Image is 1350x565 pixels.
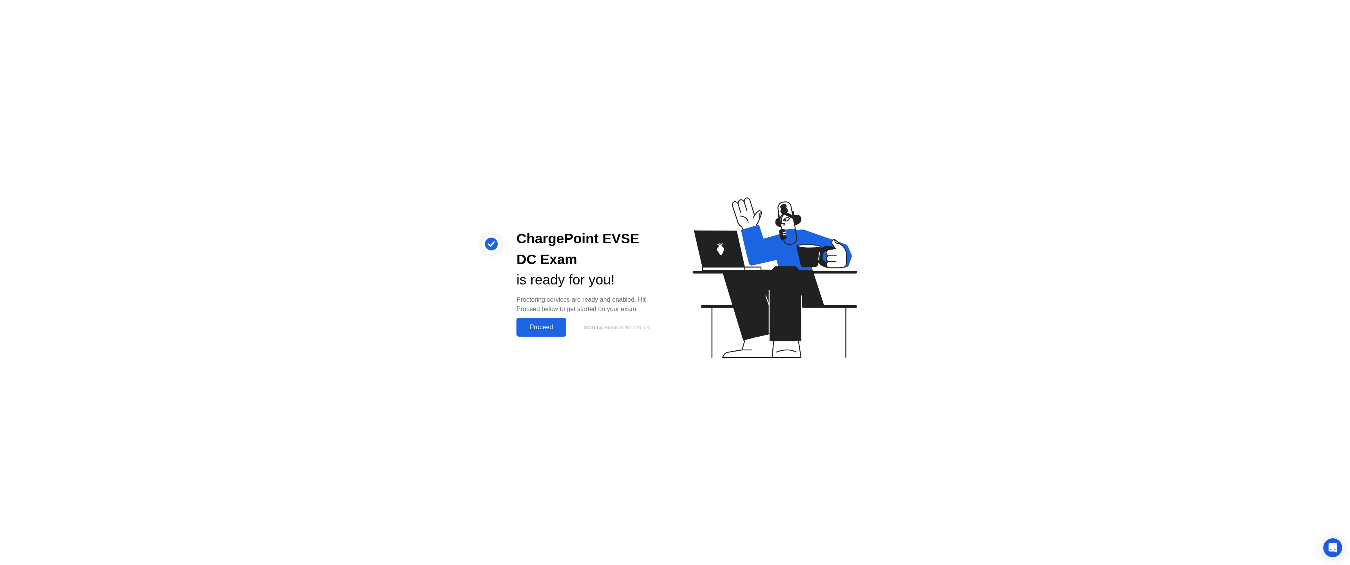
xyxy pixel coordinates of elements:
[570,320,662,335] button: Starting Exam in9m and 52s
[516,270,662,290] div: is ready for you!
[624,324,651,330] span: 9m and 52s
[516,228,662,270] div: ChargePoint EVSE DC Exam
[1323,538,1342,557] div: Open Intercom Messenger
[516,318,566,337] button: Proceed
[519,324,564,331] div: Proceed
[516,295,662,314] div: Proctoring services are ready and enabled. Hit Proceed below to get started on your exam.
